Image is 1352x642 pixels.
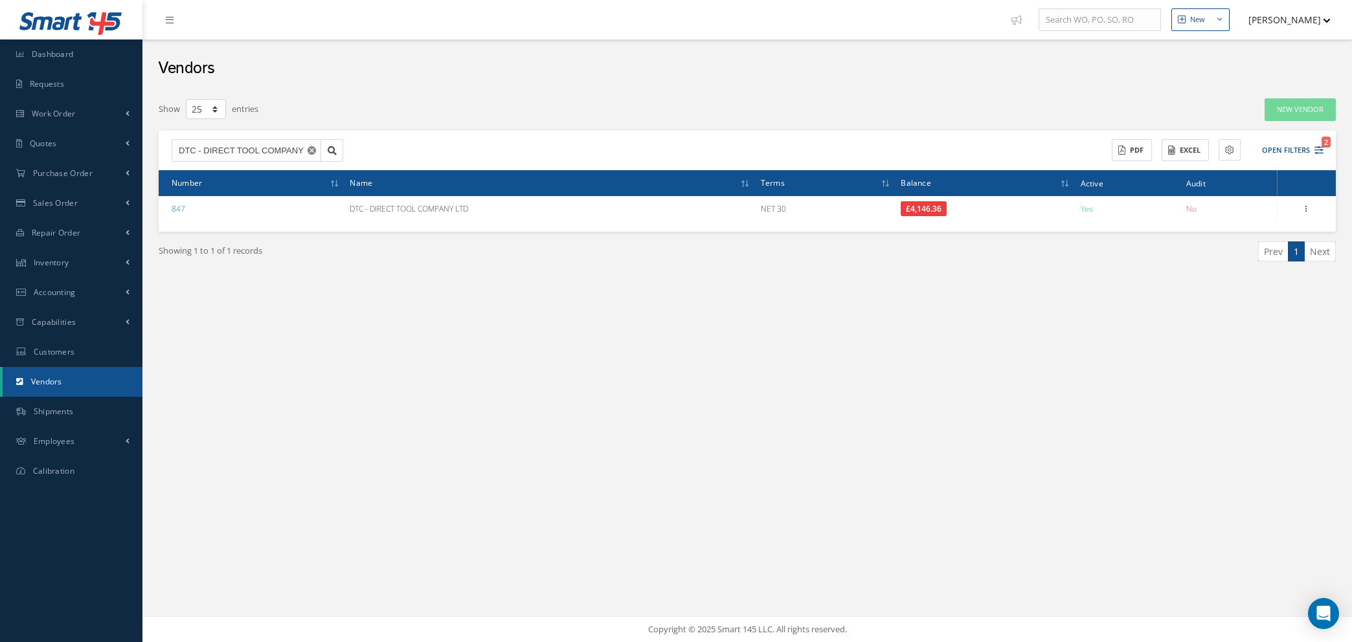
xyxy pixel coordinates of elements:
a: New Vendor [1265,98,1336,121]
span: Inventory [34,257,69,268]
span: Repair Order [32,227,81,238]
div: Copyright © 2025 Smart 145 LLC. All rights reserved. [155,623,1339,636]
h2: Vendors [158,59,215,78]
span: Yes [1081,203,1093,214]
span: Shipments [34,406,74,417]
span: £4,146.36 [901,201,947,216]
label: entries [232,98,258,116]
a: Vendors [3,367,142,397]
span: Accounting [34,287,76,298]
span: Balance [901,176,930,188]
span: Number [172,176,202,188]
span: Dashboard [32,49,74,60]
span: Work Order [32,108,76,119]
span: 2 [1322,137,1331,148]
button: [PERSON_NAME] [1236,7,1331,32]
button: New [1171,8,1230,31]
span: Terms [761,176,785,188]
button: PDF [1112,139,1152,162]
span: Requests [30,78,64,89]
span: Name [350,176,372,188]
button: Excel [1162,139,1209,162]
input: Search WO, PO, SO, RO [1039,8,1161,32]
div: Open Intercom Messenger [1308,598,1339,629]
span: Audit [1186,177,1206,189]
span: Capabilities [32,316,76,327]
button: Open Filters2 [1250,140,1324,161]
div: New [1190,14,1205,25]
span: Active [1081,177,1103,189]
div: Showing 1 to 1 of 1 records [149,241,747,272]
td: NET 30 [756,196,896,221]
label: Show [159,98,180,116]
span: Calibration [33,465,74,476]
a: 847 [172,203,185,214]
input: Search by Vendor Name [172,139,321,162]
td: DTC - DIRECT TOOL COMPANY LTD [344,196,755,221]
span: Employees [34,436,75,447]
span: Vendors [31,376,62,387]
span: Quotes [30,138,57,149]
svg: Reset [308,146,316,155]
span: Sales Order [33,197,78,208]
span: Customers [34,346,75,357]
button: Reset [305,139,321,162]
a: 1 [1288,241,1305,261]
span: Purchase Order [33,168,93,179]
span: No [1186,203,1197,214]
